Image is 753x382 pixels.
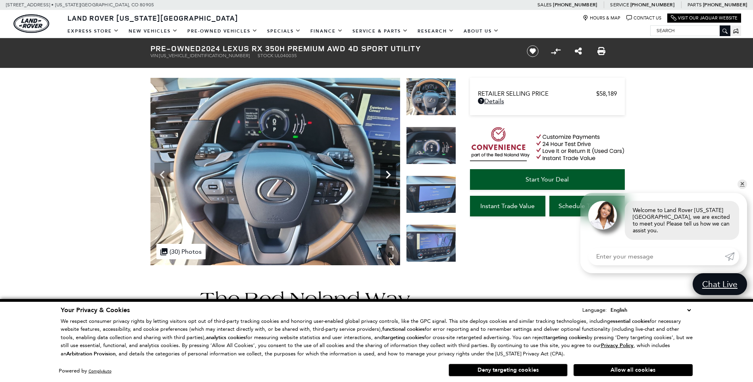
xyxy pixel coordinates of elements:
[406,224,456,262] img: Used 2024 Eminent White Pearl Lexus 350h Premium image 16
[703,2,747,8] a: [PHONE_NUMBER]
[449,364,568,376] button: Deny targeting cookies
[63,24,504,38] nav: Main Navigation
[406,78,456,116] img: Used 2024 Eminent White Pearl Lexus 350h Premium image 13
[6,2,154,8] a: [STREET_ADDRESS] • [US_STATE][GEOGRAPHIC_DATA], CO 80905
[150,53,159,58] span: VIN:
[89,368,112,374] a: ComplyAuto
[478,90,596,97] span: Retailer Selling Price
[59,368,112,374] div: Powered by
[549,196,625,216] a: Schedule Test Drive
[550,45,562,57] button: Compare Vehicle
[406,176,456,213] img: Used 2024 Eminent White Pearl Lexus 350h Premium image 15
[575,46,582,56] a: Share this Pre-Owned 2024 Lexus RX 350h Premium AWD 4D Sport Utility
[275,53,297,58] span: UL040035
[601,342,634,349] u: Privacy Policy
[206,334,246,341] strong: analytics cookies
[698,279,741,289] span: Chat Live
[382,326,425,333] strong: functional cookies
[124,24,183,38] a: New Vehicles
[553,2,597,8] a: [PHONE_NUMBER]
[13,14,49,33] a: land-rover
[470,169,625,190] a: Start Your Deal
[625,201,739,240] div: Welcome to Land Rover [US_STATE][GEOGRAPHIC_DATA], we are excited to meet you! Please tell us how...
[150,43,201,54] strong: Pre-Owned
[61,306,130,314] span: Your Privacy & Cookies
[588,248,725,265] input: Enter your message
[626,15,661,21] a: Contact Us
[537,2,552,8] span: Sales
[596,90,617,97] span: $58,189
[478,97,617,105] a: Details
[67,13,238,23] span: Land Rover [US_STATE][GEOGRAPHIC_DATA]
[150,44,514,53] h1: 2024 Lexus RX 350h Premium AWD 4D Sport Utility
[413,24,459,38] a: Research
[348,24,413,38] a: Service & Parts
[258,53,275,58] span: Stock:
[63,24,124,38] a: EXPRESS STORE
[610,318,650,325] strong: essential cookies
[459,24,504,38] a: About Us
[470,196,545,216] a: Instant Trade Value
[558,202,615,210] span: Schedule Test Drive
[630,2,674,8] a: [PHONE_NUMBER]
[61,317,693,358] p: We respect consumer privacy rights by letting visitors opt out of third-party tracking cookies an...
[183,24,262,38] a: Pre-Owned Vehicles
[583,15,620,21] a: Hours & Map
[480,202,535,210] span: Instant Trade Value
[306,24,348,38] a: Finance
[610,2,629,8] span: Service
[688,2,702,8] span: Parts
[383,334,424,341] strong: targeting cookies
[154,163,170,187] div: Previous
[671,15,738,21] a: Visit Our Jaguar Website
[693,273,747,295] a: Chat Live
[150,78,400,265] img: Used 2024 Eminent White Pearl Lexus 350h Premium image 13
[159,53,250,58] span: [US_VEHICLE_IDENTIFICATION_NUMBER]
[13,14,49,33] img: Land Rover
[588,201,617,230] img: Agent profile photo
[545,334,587,341] strong: targeting cookies
[66,350,116,357] strong: Arbitration Provision
[609,306,693,314] select: Language Select
[582,307,607,313] div: Language:
[406,127,456,164] img: Used 2024 Eminent White Pearl Lexus 350h Premium image 14
[725,248,739,265] a: Submit
[156,244,206,259] div: (30) Photos
[524,45,541,58] button: Save vehicle
[478,90,617,97] a: Retailer Selling Price $58,189
[380,163,396,187] div: Next
[262,24,306,38] a: Specials
[597,46,605,56] a: Print this Pre-Owned 2024 Lexus RX 350h Premium AWD 4D Sport Utility
[651,26,730,35] input: Search
[63,13,243,23] a: Land Rover [US_STATE][GEOGRAPHIC_DATA]
[526,176,569,183] span: Start Your Deal
[574,364,693,376] button: Allow all cookies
